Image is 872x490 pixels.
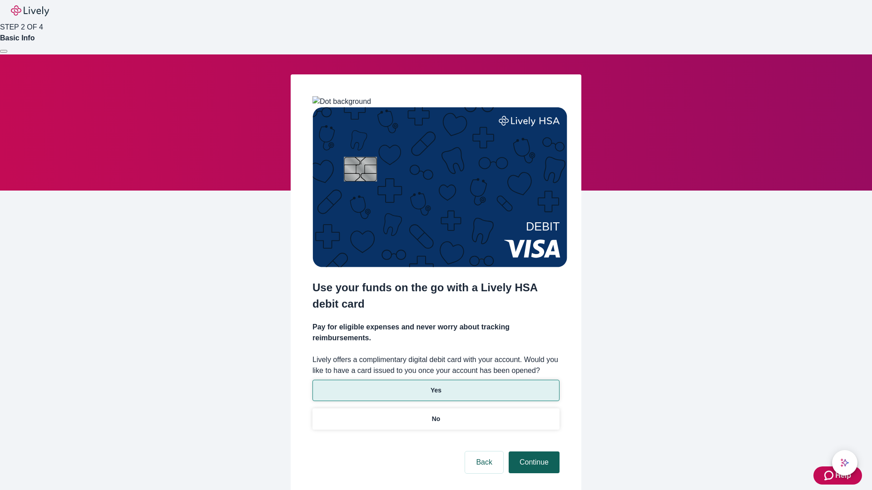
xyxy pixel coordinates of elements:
svg: Zendesk support icon [824,470,835,481]
p: No [432,414,441,424]
button: Continue [509,451,560,473]
img: Dot background [312,96,371,107]
button: Zendesk support iconHelp [813,466,862,485]
svg: Lively AI Assistant [840,458,849,467]
img: Debit card [312,107,567,267]
h2: Use your funds on the go with a Lively HSA debit card [312,279,560,312]
label: Lively offers a complimentary digital debit card with your account. Would you like to have a card... [312,354,560,376]
p: Yes [431,386,441,395]
span: Help [835,470,851,481]
button: No [312,408,560,430]
button: chat [832,450,857,475]
h4: Pay for eligible expenses and never worry about tracking reimbursements. [312,322,560,343]
button: Yes [312,380,560,401]
img: Lively [11,5,49,16]
button: Back [465,451,503,473]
